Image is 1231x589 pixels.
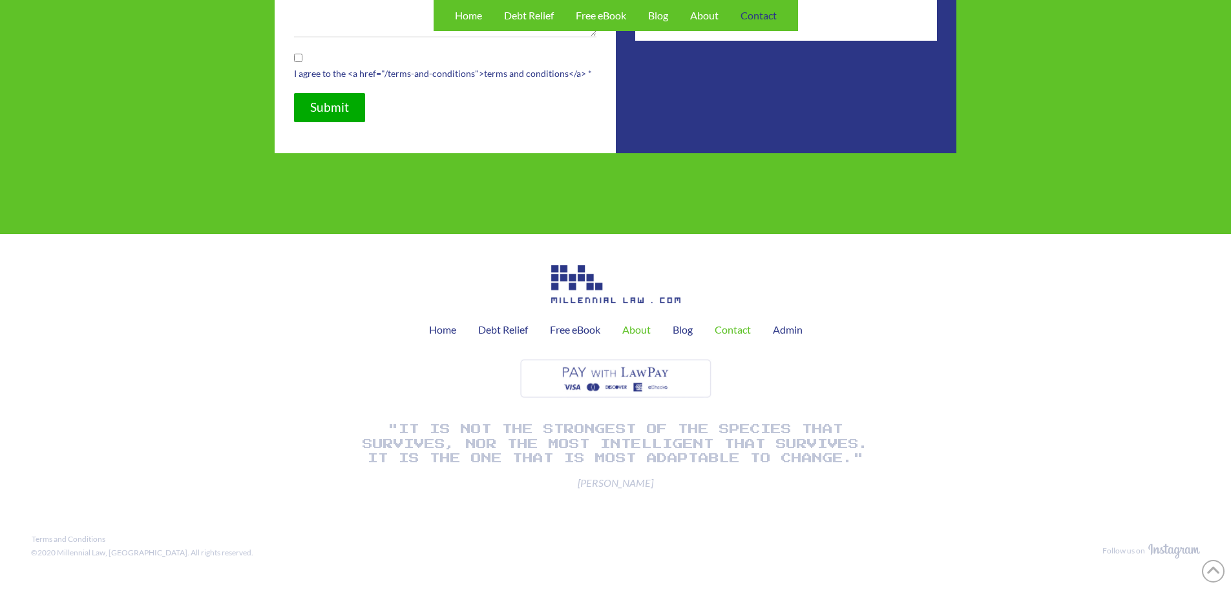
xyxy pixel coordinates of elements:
span: Contact [715,325,751,335]
a: Home [418,314,467,346]
a: Free eBook [539,314,611,346]
div: Follow us on [1102,546,1145,557]
span: Debt Relief [478,325,528,335]
span: Blog [648,10,668,21]
span: Home [455,10,482,21]
a: Terms and Conditions [28,532,109,546]
h1: "It is not the strongest of the species that survives, nor the most intelligent that survives. It... [357,422,874,466]
img: Image [1148,544,1200,559]
img: Image [518,356,714,402]
span: About [622,325,651,335]
span: Debt Relief [504,10,554,21]
span: Blog [673,325,693,335]
input: Submit [294,93,365,122]
span: Contact [741,10,777,21]
span: About [690,10,719,21]
img: Image [551,265,680,303]
a: Admin [762,314,814,346]
span: Free eBook [550,325,600,335]
a: Blog [662,314,704,346]
div: ©2020 Millennial Law, [GEOGRAPHIC_DATA]. All rights reserved. [31,548,253,559]
span: Admin [773,325,803,335]
label: I agree to the <a href="/terms-and-conditions">terms and conditions</a> * [294,66,596,81]
a: Back to Top [1202,560,1225,583]
span: Home [429,325,456,335]
span: [PERSON_NAME] [357,476,874,490]
span: Free eBook [576,10,626,21]
a: About [611,314,662,346]
span: Terms and Conditions [32,535,105,543]
a: Contact [704,314,762,346]
a: Debt Relief [467,314,539,346]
